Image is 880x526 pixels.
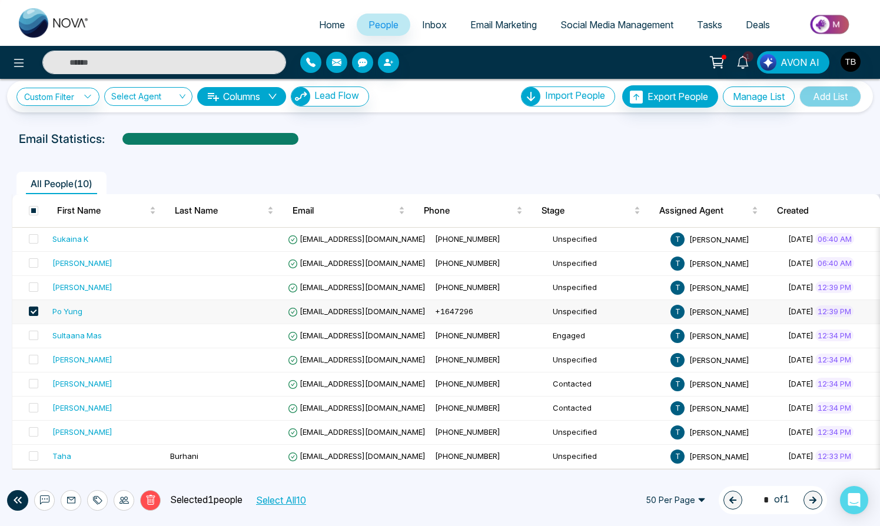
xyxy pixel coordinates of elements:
span: T [670,401,685,415]
span: 12:39 PM [815,305,854,317]
td: Unspecified [548,300,666,324]
div: [PERSON_NAME] [52,354,112,365]
span: Stage [542,204,632,218]
div: Open Intercom Messenger [840,486,868,514]
span: [DATE] [788,427,813,437]
span: [DATE] [788,282,813,292]
span: 12:33 PM [815,450,854,462]
span: Social Media Management [560,19,673,31]
span: Tasks [697,19,722,31]
a: Tasks [685,14,734,36]
span: [EMAIL_ADDRESS][DOMAIN_NAME] [288,355,426,364]
div: [PERSON_NAME] [52,402,112,414]
span: +1647296 [435,307,473,316]
td: Unspecified [548,276,666,300]
span: [EMAIL_ADDRESS][DOMAIN_NAME] [288,427,426,437]
span: [DATE] [788,355,813,364]
a: Lead FlowLead Flow [286,86,369,106]
td: Engaged [548,324,666,348]
div: [PERSON_NAME] [52,426,112,438]
span: [PERSON_NAME] [689,331,749,340]
div: Po Yung [52,305,82,317]
span: of 1 [756,492,789,508]
span: People [368,19,399,31]
img: Nova CRM Logo [19,8,89,38]
span: 12:39 PM [815,281,854,293]
span: [EMAIL_ADDRESS][DOMAIN_NAME] [288,258,426,268]
span: T [670,329,685,343]
span: T [670,425,685,440]
div: Sukaina K [52,233,88,245]
span: [PERSON_NAME] [689,427,749,437]
td: Contacted [548,397,666,421]
p: Email Statistics: [19,130,105,148]
span: [PERSON_NAME] [689,234,749,244]
span: Home [319,19,345,31]
span: [EMAIL_ADDRESS][DOMAIN_NAME] [288,379,426,388]
span: Email [293,204,396,218]
span: [PERSON_NAME] [689,451,749,461]
span: [PHONE_NUMBER] [435,451,500,461]
span: [PERSON_NAME] [689,403,749,412]
span: 12:34 PM [815,402,854,414]
span: [EMAIL_ADDRESS][DOMAIN_NAME] [288,331,426,340]
span: [EMAIL_ADDRESS][DOMAIN_NAME] [288,234,426,244]
a: Deals [734,14,782,36]
span: 06:40 AM [815,257,854,269]
span: [PHONE_NUMBER] [435,234,500,244]
th: Assigned Agent [650,194,768,227]
span: [EMAIL_ADDRESS][DOMAIN_NAME] [288,282,426,292]
span: [PHONE_NUMBER] [435,258,500,268]
span: [PERSON_NAME] [689,379,749,388]
span: 1 [743,51,753,62]
span: T [670,377,685,391]
img: User Avatar [841,52,861,72]
span: 06:40 AM [815,233,854,245]
p: Selected 1 people [161,492,243,508]
span: 12:34 PM [815,378,854,389]
div: Taha [52,450,71,462]
span: 12:34 PM [815,329,854,341]
a: Custom Filter [16,88,99,106]
th: Phone [414,194,532,227]
span: Lead Flow [314,89,359,101]
a: Inbox [410,14,459,36]
span: [DATE] [788,331,813,340]
span: 50 Per Page [637,491,714,510]
td: Unspecified [548,421,666,445]
span: [DATE] [788,451,813,461]
a: Home [307,14,357,36]
span: Assigned Agent [659,204,749,218]
button: Select All10 [251,492,310,508]
th: Last Name [165,194,283,227]
div: [PERSON_NAME] [52,378,112,389]
span: [PHONE_NUMBER] [435,282,500,292]
div: [PERSON_NAME] [52,257,112,269]
a: Social Media Management [549,14,685,36]
span: [DATE] [788,403,813,412]
div: Sultaana Mas [52,329,102,341]
span: T [670,305,685,319]
span: T [670,232,685,247]
span: T [670,450,685,464]
span: Inbox [422,19,447,31]
span: Email Marketing [470,19,537,31]
a: People [357,14,410,36]
span: [PHONE_NUMBER] [435,379,500,388]
span: Export People [647,91,708,102]
td: Unspecified [548,228,666,252]
span: [PERSON_NAME] [689,258,749,268]
span: [EMAIL_ADDRESS][DOMAIN_NAME] [288,403,426,412]
span: [DATE] [788,234,813,244]
span: T [670,353,685,367]
span: [PERSON_NAME] [689,282,749,292]
span: [DATE] [788,307,813,316]
td: Unspecified [548,348,666,372]
span: 12:34 PM [815,426,854,438]
span: [DATE] [788,258,813,268]
span: [PHONE_NUMBER] [435,403,500,412]
span: [EMAIL_ADDRESS][DOMAIN_NAME] [288,307,426,316]
span: T [670,257,685,271]
td: Unspecified [548,252,666,276]
button: Export People [622,85,718,108]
